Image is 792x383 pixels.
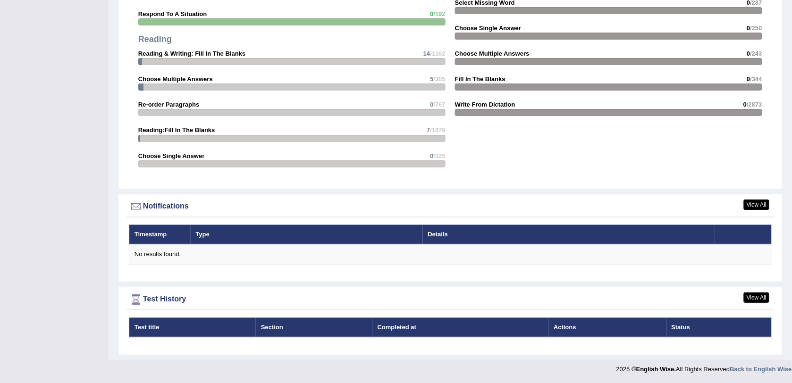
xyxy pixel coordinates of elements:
div: Notifications [129,200,772,214]
th: Status [666,317,772,337]
strong: Reading [138,34,172,44]
th: Test title [129,317,256,337]
strong: Re-order Paragraphs [138,101,199,108]
span: /1078 [430,126,446,133]
a: View All [744,200,769,210]
span: 7 [427,126,430,133]
div: No results found. [135,250,766,259]
span: /344 [750,75,762,83]
th: Type [191,225,423,244]
div: 2025 © All Rights Reserved [616,360,792,374]
span: /250 [750,25,762,32]
strong: Choose Single Answer [138,152,204,159]
th: Timestamp [129,225,191,244]
span: /305 [434,75,446,83]
span: 0 [747,50,750,57]
strong: Fill In The Blanks [455,75,506,83]
strong: Reading & Writing: Fill In The Blanks [138,50,245,57]
strong: English Wise. [636,366,676,373]
span: /767 [434,101,446,108]
th: Section [256,317,372,337]
span: /192 [434,10,446,17]
span: /2873 [747,101,762,108]
th: Details [423,225,715,244]
span: 14 [423,50,430,57]
span: 0 [430,152,433,159]
strong: Write From Dictation [455,101,515,108]
a: View All [744,292,769,303]
th: Completed at [372,317,549,337]
span: 0 [747,25,750,32]
span: 0 [430,101,433,108]
span: 0 [747,75,750,83]
span: 0 [430,10,433,17]
th: Actions [548,317,666,337]
strong: Choose Single Answer [455,25,521,32]
div: Test History [129,292,772,307]
span: /325 [434,152,446,159]
a: Back to English Wise [730,366,792,373]
span: /243 [750,50,762,57]
strong: Reading:Fill In The Blanks [138,126,215,133]
strong: Choose Multiple Answers [138,75,213,83]
strong: Choose Multiple Answers [455,50,530,57]
span: 5 [430,75,433,83]
span: /1162 [430,50,446,57]
strong: Respond To A Situation [138,10,207,17]
span: 0 [743,101,747,108]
